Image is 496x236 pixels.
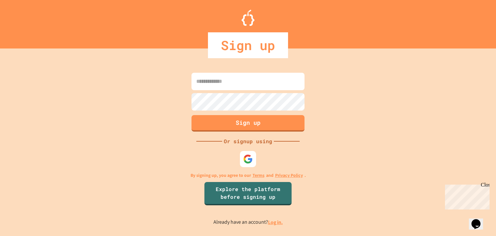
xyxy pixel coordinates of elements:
[213,218,283,226] p: Already have an account?
[442,182,490,209] iframe: chat widget
[243,154,253,164] img: google-icon.svg
[208,32,288,58] div: Sign up
[242,10,254,26] img: Logo.svg
[222,137,274,145] div: Or signup using
[191,172,306,179] p: By signing up, you agree to our and .
[3,3,45,41] div: Chat with us now!Close
[268,219,283,226] a: Log in.
[204,182,292,205] a: Explore the platform before signing up
[275,172,303,179] a: Privacy Policy
[191,115,305,132] button: Sign up
[469,210,490,230] iframe: chat widget
[253,172,264,179] a: Terms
